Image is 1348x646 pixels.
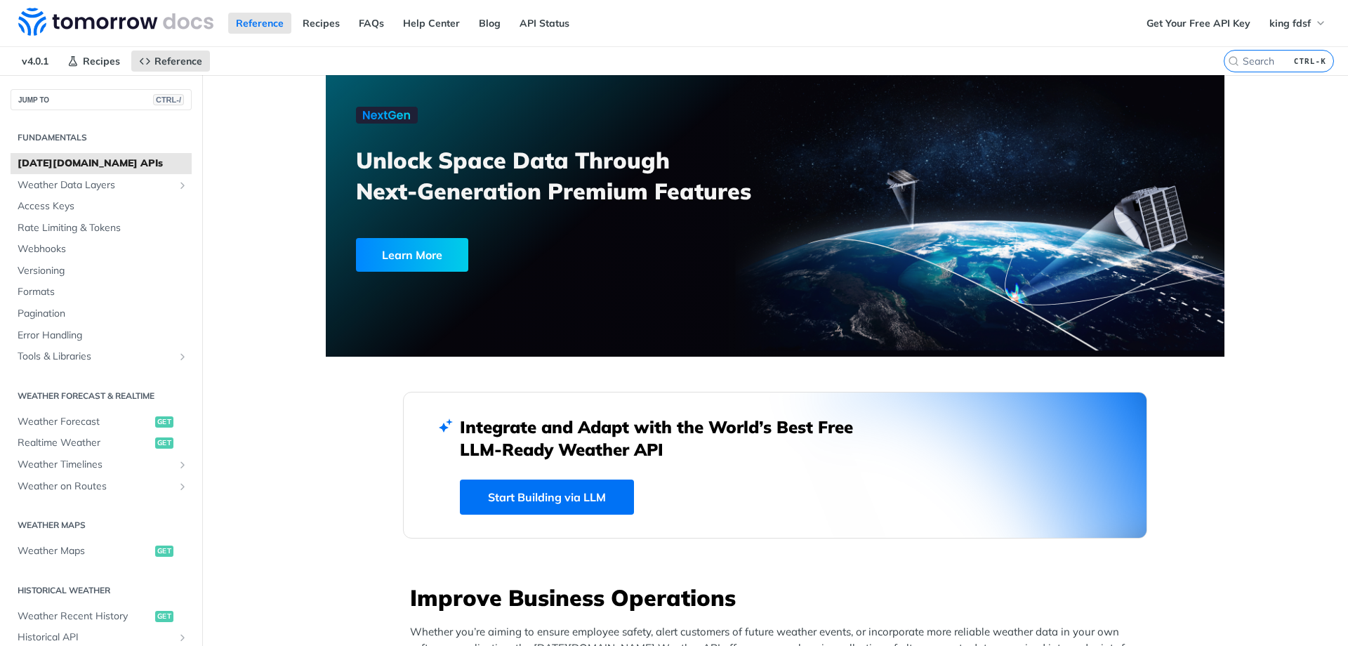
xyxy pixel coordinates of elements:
span: Formats [18,285,188,299]
h3: Unlock Space Data Through Next-Generation Premium Features [356,145,791,206]
h2: Fundamentals [11,131,192,144]
span: Weather on Routes [18,480,173,494]
a: API Status [512,13,577,34]
span: Weather Maps [18,544,152,558]
span: Recipes [83,55,120,67]
button: JUMP TOCTRL-/ [11,89,192,110]
span: get [155,611,173,622]
a: Recipes [60,51,128,72]
h2: Historical Weather [11,584,192,597]
a: Error Handling [11,325,192,346]
svg: Search [1228,55,1239,67]
a: Start Building via LLM [460,480,634,515]
a: Weather Forecastget [11,411,192,433]
span: Realtime Weather [18,436,152,450]
a: Weather Data LayersShow subpages for Weather Data Layers [11,175,192,196]
span: get [155,546,173,557]
span: Error Handling [18,329,188,343]
h2: Weather Forecast & realtime [11,390,192,402]
h3: Improve Business Operations [410,582,1147,613]
a: Access Keys [11,196,192,217]
button: king fdsf [1262,13,1334,34]
span: CTRL-/ [153,94,184,105]
span: king fdsf [1269,17,1311,29]
a: Rate Limiting & Tokens [11,218,192,239]
span: Access Keys [18,199,188,213]
span: Weather Data Layers [18,178,173,192]
a: Weather on RoutesShow subpages for Weather on Routes [11,476,192,497]
a: Get Your Free API Key [1139,13,1258,34]
button: Show subpages for Historical API [177,632,188,643]
button: Show subpages for Weather Timelines [177,459,188,470]
a: Reference [131,51,210,72]
span: Weather Recent History [18,609,152,624]
span: Tools & Libraries [18,350,173,364]
a: Weather Mapsget [11,541,192,562]
span: Historical API [18,631,173,645]
a: Webhooks [11,239,192,260]
a: Pagination [11,303,192,324]
span: Rate Limiting & Tokens [18,221,188,235]
h2: Weather Maps [11,519,192,532]
kbd: CTRL-K [1290,54,1330,68]
span: Versioning [18,264,188,278]
a: Weather Recent Historyget [11,606,192,627]
a: Formats [11,282,192,303]
a: Learn More [356,238,703,272]
a: Versioning [11,261,192,282]
span: Weather Timelines [18,458,173,472]
a: Recipes [295,13,348,34]
button: Show subpages for Tools & Libraries [177,351,188,362]
span: get [155,416,173,428]
a: Help Center [395,13,468,34]
span: get [155,437,173,449]
span: Reference [154,55,202,67]
a: Realtime Weatherget [11,433,192,454]
div: Learn More [356,238,468,272]
img: NextGen [356,107,418,124]
img: Tomorrow.io Weather API Docs [18,8,213,36]
a: [DATE][DOMAIN_NAME] APIs [11,153,192,174]
span: Pagination [18,307,188,321]
a: Reference [228,13,291,34]
h2: Integrate and Adapt with the World’s Best Free LLM-Ready Weather API [460,416,874,461]
button: Show subpages for Weather Data Layers [177,180,188,191]
span: [DATE][DOMAIN_NAME] APIs [18,157,188,171]
a: FAQs [351,13,392,34]
a: Weather TimelinesShow subpages for Weather Timelines [11,454,192,475]
span: Webhooks [18,242,188,256]
span: v4.0.1 [14,51,56,72]
a: Tools & LibrariesShow subpages for Tools & Libraries [11,346,192,367]
a: Blog [471,13,508,34]
button: Show subpages for Weather on Routes [177,481,188,492]
span: Weather Forecast [18,415,152,429]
